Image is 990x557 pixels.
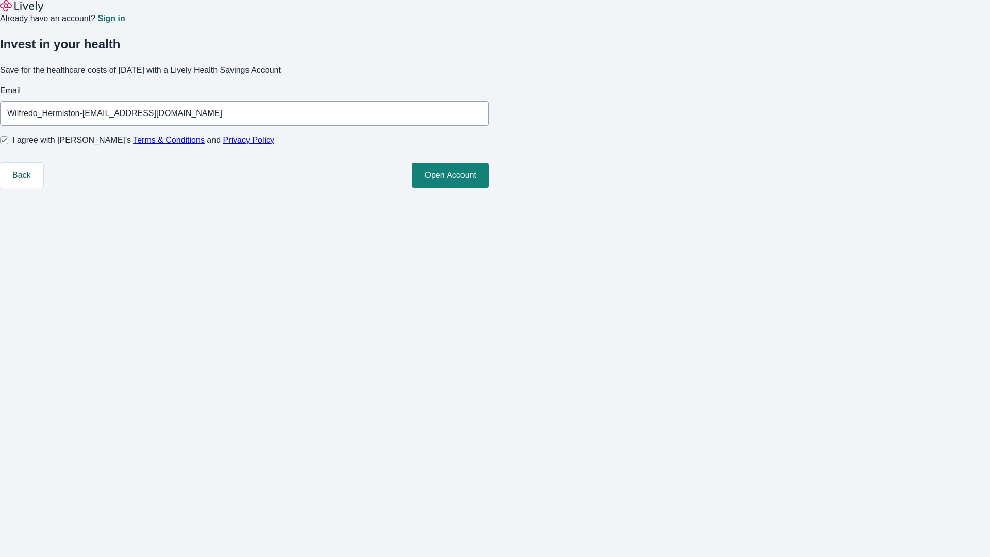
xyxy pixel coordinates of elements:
span: I agree with [PERSON_NAME]’s and [12,134,274,146]
a: Privacy Policy [223,136,275,144]
a: Terms & Conditions [133,136,205,144]
button: Open Account [412,163,489,188]
a: Sign in [97,14,125,23]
